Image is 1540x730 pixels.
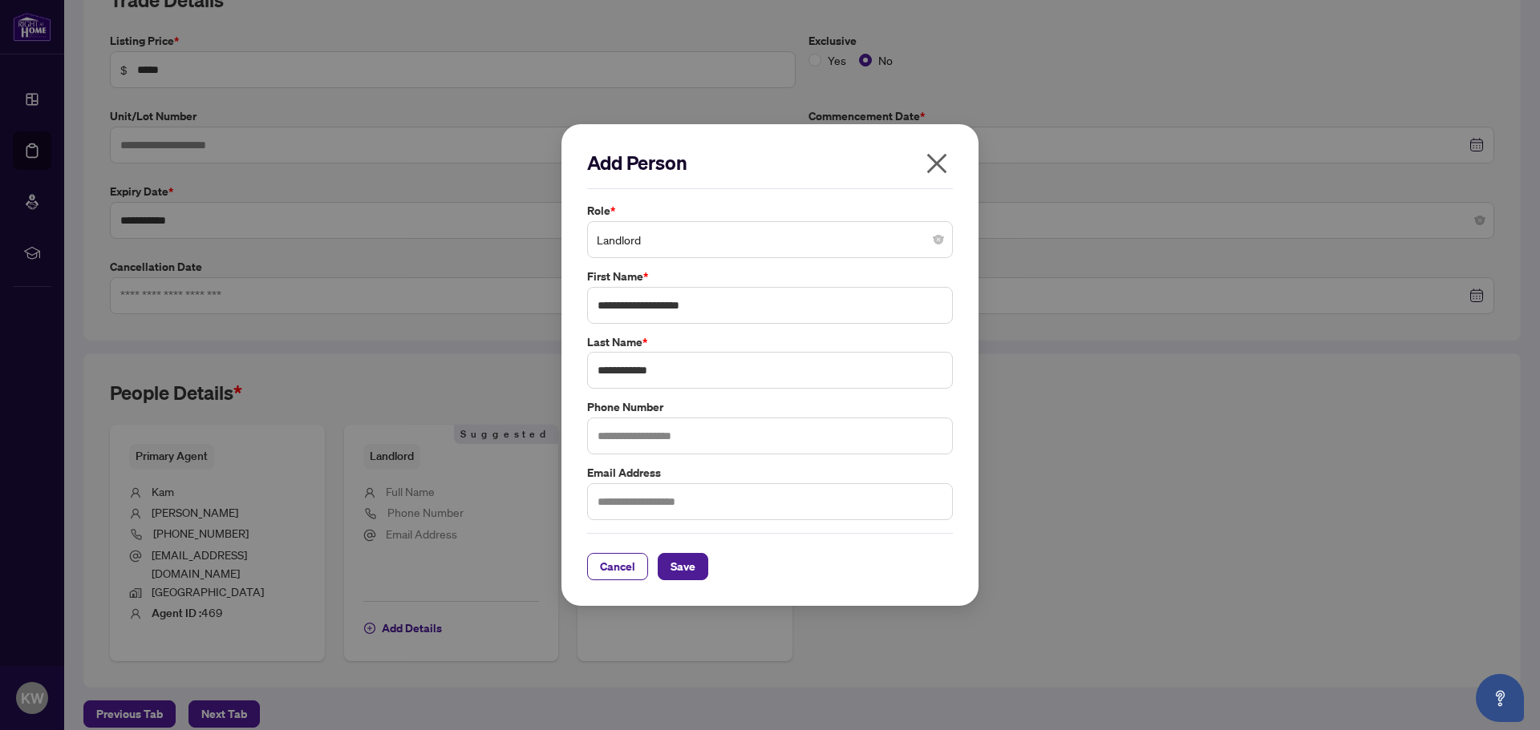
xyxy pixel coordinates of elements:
[587,398,953,416] label: Phone Number
[934,235,943,244] span: close-circle
[587,333,953,351] label: Last Name
[658,553,708,580] button: Save
[587,202,953,220] label: Role
[1476,674,1524,722] button: Open asap
[587,553,648,580] button: Cancel
[587,150,953,175] h2: Add Person
[597,224,943,255] span: Landlord
[600,554,635,579] span: Cancel
[924,151,950,176] span: close
[587,268,953,285] label: First Name
[671,554,695,579] span: Save
[587,464,953,482] label: Email Address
